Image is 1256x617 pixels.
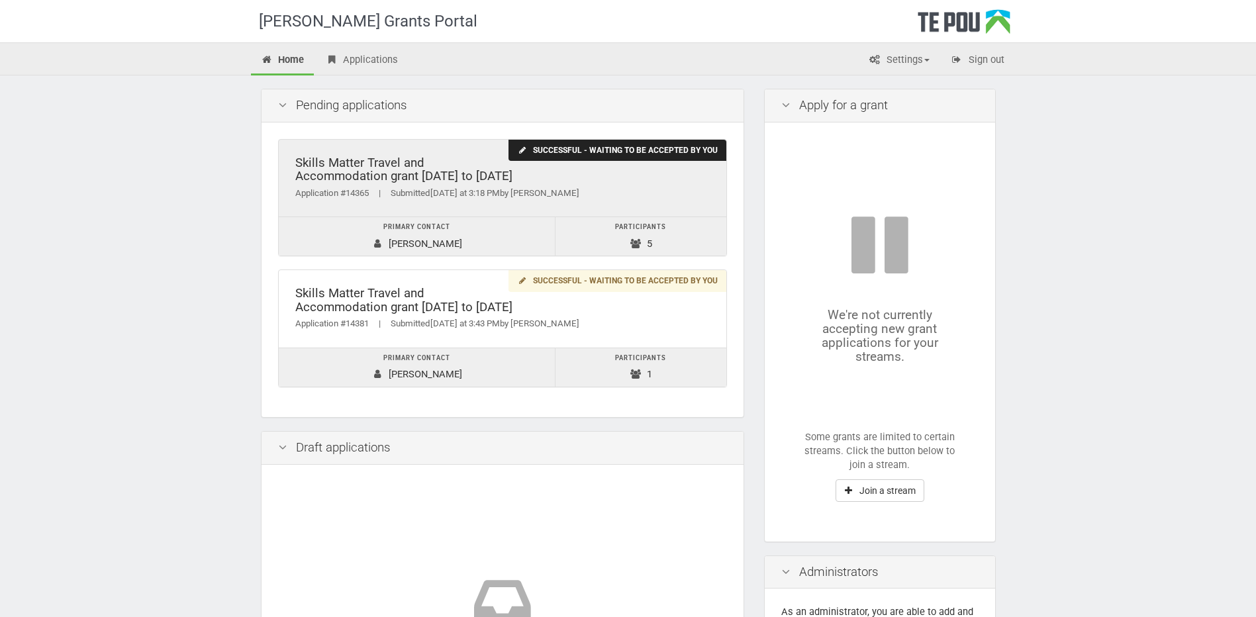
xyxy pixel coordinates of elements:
div: Successful - waiting to be accepted by you [508,140,726,162]
div: Draft applications [262,432,744,465]
td: [PERSON_NAME] [279,217,556,256]
button: Join a stream [836,479,924,502]
td: 1 [556,348,726,387]
a: Applications [315,46,408,75]
div: Successful - waiting to be accepted by you [508,270,726,292]
div: We're not currently accepting new grant applications for your streams. [804,212,955,364]
a: Sign out [941,46,1014,75]
span: | [369,318,391,328]
span: [DATE] at 3:43 PM [430,318,500,328]
a: Settings [859,46,940,75]
span: [DATE] at 3:18 PM [430,188,500,198]
a: Home [251,46,314,75]
div: Primary contact [285,352,549,365]
div: Skills Matter Travel and Accommodation grant [DATE] to [DATE] [295,287,710,314]
div: Application #14365 Submitted by [PERSON_NAME] [295,187,710,201]
div: Te Pou Logo [918,9,1010,42]
div: Primary contact [285,220,549,234]
p: Some grants are limited to certain streams. Click the button below to join a stream. [804,430,955,473]
div: Participants [562,352,719,365]
td: [PERSON_NAME] [279,348,556,387]
div: Administrators [765,556,995,589]
div: Apply for a grant [765,89,995,122]
span: | [369,188,391,198]
div: Skills Matter Travel and Accommodation grant [DATE] to [DATE] [295,156,710,183]
div: Application #14381 Submitted by [PERSON_NAME] [295,317,710,331]
div: Participants [562,220,719,234]
div: Pending applications [262,89,744,122]
td: 5 [556,217,726,256]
